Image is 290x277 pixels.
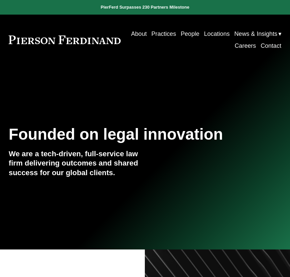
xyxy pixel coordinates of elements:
a: Careers [235,40,256,52]
h1: Founded on legal innovation [9,125,236,143]
a: People [181,28,199,40]
span: News & Insights [234,29,277,39]
a: Contact [261,40,281,52]
a: Practices [151,28,176,40]
a: About [131,28,146,40]
a: Locations [204,28,230,40]
a: folder dropdown [234,28,281,40]
h4: We are a tech-driven, full-service law firm delivering outcomes and shared success for our global... [9,149,145,177]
